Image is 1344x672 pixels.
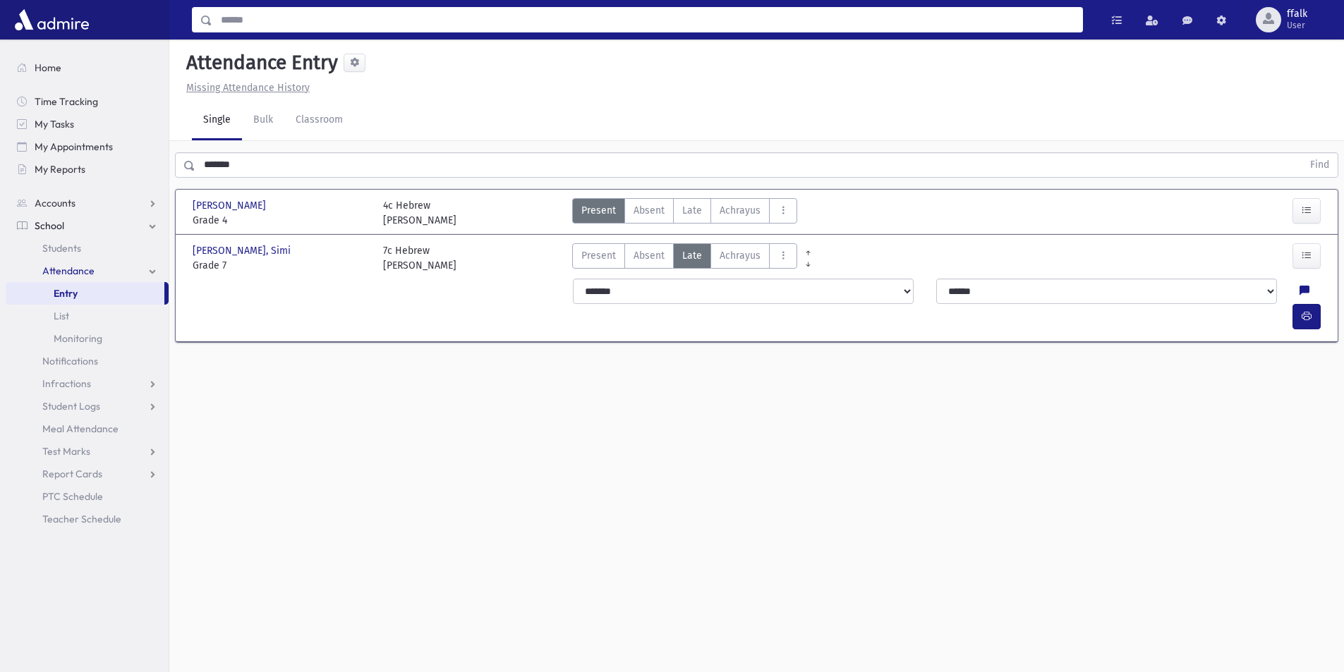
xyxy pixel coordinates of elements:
[54,310,69,322] span: List
[6,158,169,181] a: My Reports
[6,485,169,508] a: PTC Schedule
[383,243,456,273] div: 7c Hebrew [PERSON_NAME]
[242,101,284,140] a: Bulk
[634,248,665,263] span: Absent
[6,350,169,372] a: Notifications
[6,508,169,530] a: Teacher Schedule
[682,203,702,218] span: Late
[193,258,369,273] span: Grade 7
[1287,8,1307,20] span: ffalk
[1287,20,1307,31] span: User
[42,242,81,255] span: Students
[54,332,102,345] span: Monitoring
[634,203,665,218] span: Absent
[193,213,369,228] span: Grade 4
[181,51,338,75] h5: Attendance Entry
[35,197,75,209] span: Accounts
[581,203,616,218] span: Present
[42,468,102,480] span: Report Cards
[54,287,78,300] span: Entry
[572,243,797,273] div: AttTypes
[6,214,169,237] a: School
[42,355,98,367] span: Notifications
[6,90,169,113] a: Time Tracking
[42,422,119,435] span: Meal Attendance
[6,113,169,135] a: My Tasks
[720,248,761,263] span: Achrayus
[193,198,269,213] span: [PERSON_NAME]
[212,7,1082,32] input: Search
[572,198,797,228] div: AttTypes
[6,192,169,214] a: Accounts
[192,101,242,140] a: Single
[6,305,169,327] a: List
[6,282,164,305] a: Entry
[42,377,91,390] span: Infractions
[35,140,113,153] span: My Appointments
[35,95,98,108] span: Time Tracking
[35,163,85,176] span: My Reports
[35,219,64,232] span: School
[42,513,121,525] span: Teacher Schedule
[6,372,169,395] a: Infractions
[42,264,95,277] span: Attendance
[6,259,169,282] a: Attendance
[720,203,761,218] span: Achrayus
[6,417,169,440] a: Meal Attendance
[284,101,354,140] a: Classroom
[193,243,293,258] span: [PERSON_NAME], Simi
[42,490,103,503] span: PTC Schedule
[6,327,169,350] a: Monitoring
[6,135,169,158] a: My Appointments
[6,440,169,463] a: Test Marks
[186,82,310,94] u: Missing Attendance History
[1302,153,1338,177] button: Find
[6,56,169,79] a: Home
[42,445,90,458] span: Test Marks
[11,6,92,34] img: AdmirePro
[42,400,100,413] span: Student Logs
[682,248,702,263] span: Late
[581,248,616,263] span: Present
[35,61,61,74] span: Home
[35,118,74,130] span: My Tasks
[383,198,456,228] div: 4c Hebrew [PERSON_NAME]
[6,395,169,417] a: Student Logs
[6,463,169,485] a: Report Cards
[6,237,169,259] a: Students
[181,82,310,94] a: Missing Attendance History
